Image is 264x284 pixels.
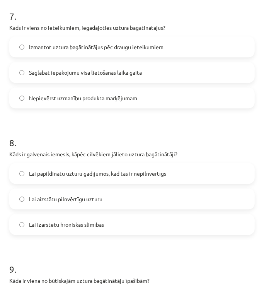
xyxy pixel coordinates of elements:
[29,169,166,178] span: Lai papildinātu uzturu gadījumos, kad tas ir nepilnvērtīgs
[29,94,137,102] span: Nepievērst uzmanību produkta marķējumam
[19,70,24,75] input: Saglabāt iepakojumu visa lietošanas laika gaitā
[9,124,255,148] h1: 8 .
[29,43,164,51] span: Izmantot uztura bagātinātājus pēc draugu ieteikumiem
[19,96,24,101] input: Nepievērst uzmanību produkta marķējumam
[29,221,104,229] span: Lai izārstētu hroniskas slimības
[9,250,255,274] h1: 9 .
[9,24,255,32] p: Kāds ir viens no ieteikumiem, iegādājoties uztura bagātinātājus?
[9,150,255,158] p: Kāds ir galvenais iemesls, kāpēc cilvēkiem jālieto uztura bagātinātāji?
[19,197,24,202] input: Lai aizstātu pilnvērtīgu uzturu
[19,222,24,227] input: Lai izārstētu hroniskas slimības
[29,68,142,77] span: Saglabāt iepakojumu visa lietošanas laika gaitā
[29,195,102,203] span: Lai aizstātu pilnvērtīgu uzturu
[19,171,24,176] input: Lai papildinātu uzturu gadījumos, kad tas ir nepilnvērtīgs
[19,44,24,50] input: Izmantot uztura bagātinātājus pēc draugu ieteikumiem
